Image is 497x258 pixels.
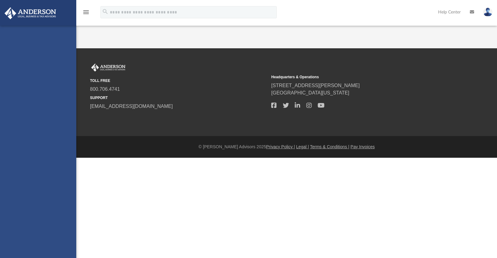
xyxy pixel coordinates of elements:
[90,87,120,92] a: 800.706.4741
[76,144,497,150] div: © [PERSON_NAME] Advisors 2025
[271,90,349,95] a: [GEOGRAPHIC_DATA][US_STATE]
[90,104,173,109] a: [EMAIL_ADDRESS][DOMAIN_NAME]
[3,7,58,19] img: Anderson Advisors Platinum Portal
[271,74,448,80] small: Headquarters & Operations
[351,144,375,149] a: Pay Invoices
[82,9,90,16] i: menu
[90,64,127,72] img: Anderson Advisors Platinum Portal
[271,83,360,88] a: [STREET_ADDRESS][PERSON_NAME]
[90,78,267,83] small: TOLL FREE
[90,95,267,101] small: SUPPORT
[483,8,492,17] img: User Pic
[102,8,109,15] i: search
[310,144,349,149] a: Terms & Conditions |
[296,144,309,149] a: Legal |
[82,12,90,16] a: menu
[266,144,295,149] a: Privacy Policy |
